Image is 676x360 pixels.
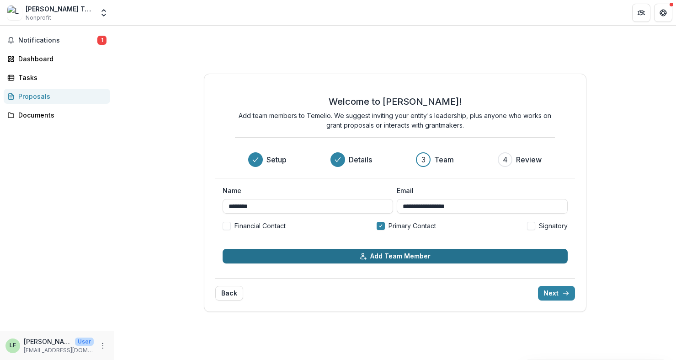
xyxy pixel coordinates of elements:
[24,337,71,346] p: [PERSON_NAME]
[4,70,110,85] a: Tasks
[516,154,542,165] h3: Review
[18,91,103,101] div: Proposals
[389,221,436,231] span: Primary Contact
[7,5,22,20] img: Lucy Test Collins Org
[503,154,508,165] div: 4
[97,340,108,351] button: More
[18,37,97,44] span: Notifications
[632,4,650,22] button: Partners
[654,4,672,22] button: Get Help
[18,110,103,120] div: Documents
[434,154,454,165] h3: Team
[18,54,103,64] div: Dashboard
[10,343,16,349] div: Lucy Fey
[421,154,426,165] div: 3
[75,338,94,346] p: User
[24,346,94,355] p: [EMAIL_ADDRESS][DOMAIN_NAME]
[235,111,555,130] p: Add team members to Temelio. We suggest inviting your entity's leadership, plus anyone who works ...
[4,107,110,123] a: Documents
[18,73,103,82] div: Tasks
[329,96,462,107] h2: Welcome to [PERSON_NAME]!
[539,221,568,231] span: Signatory
[215,286,243,301] button: Back
[538,286,575,301] button: Next
[4,89,110,104] a: Proposals
[234,221,286,231] span: Financial Contact
[4,33,110,48] button: Notifications1
[97,36,106,45] span: 1
[223,186,388,195] label: Name
[349,154,372,165] h3: Details
[248,152,542,167] div: Progress
[223,249,568,263] button: Add Team Member
[266,154,287,165] h3: Setup
[4,51,110,66] a: Dashboard
[26,14,51,22] span: Nonprofit
[397,186,562,195] label: Email
[26,4,94,14] div: [PERSON_NAME] Test [PERSON_NAME] Org
[97,4,110,22] button: Open entity switcher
